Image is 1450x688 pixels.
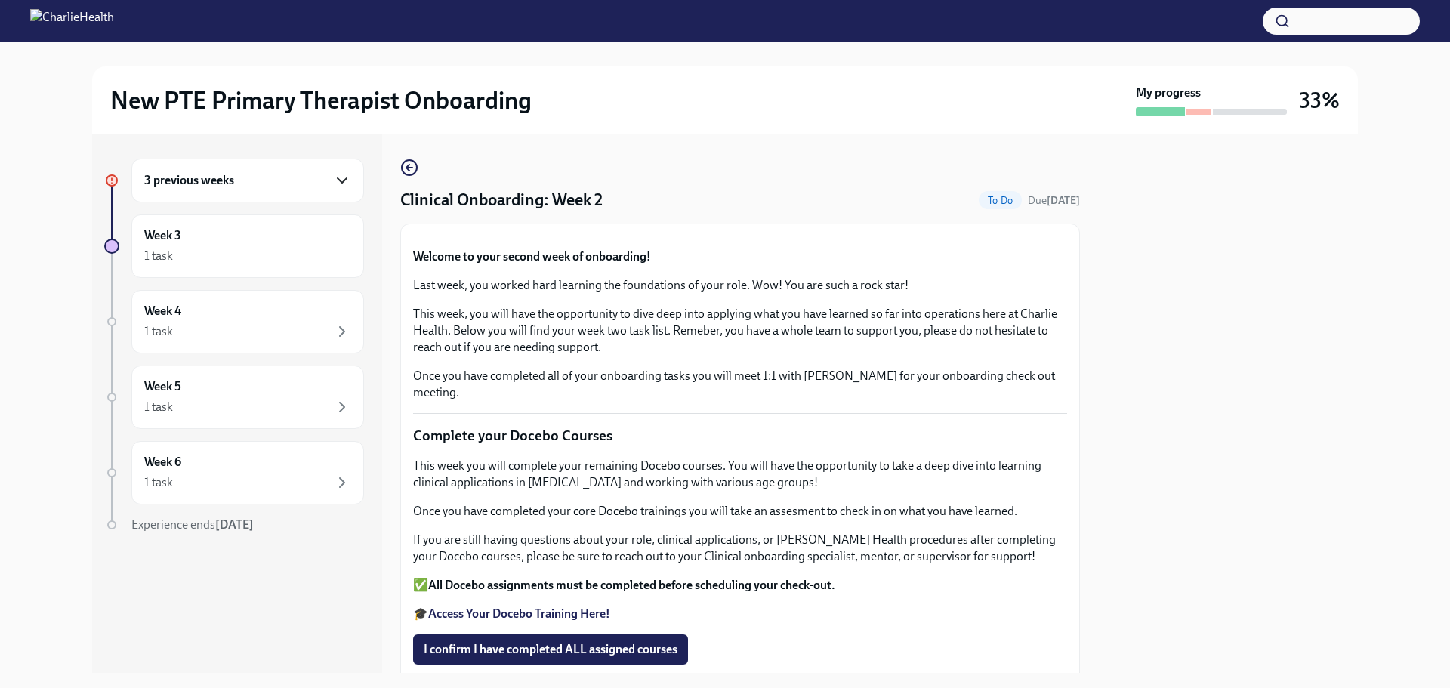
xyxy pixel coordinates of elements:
[104,214,364,278] a: Week 31 task
[144,323,173,340] div: 1 task
[215,517,254,532] strong: [DATE]
[110,85,532,116] h2: New PTE Primary Therapist Onboarding
[400,189,603,211] h4: Clinical Onboarding: Week 2
[30,9,114,33] img: CharlieHealth
[413,606,1067,622] p: 🎓
[413,426,1067,446] p: Complete your Docebo Courses
[413,577,1067,594] p: ✅
[144,474,173,491] div: 1 task
[131,159,364,202] div: 3 previous weeks
[144,454,181,470] h6: Week 6
[131,517,254,532] span: Experience ends
[413,249,651,264] strong: Welcome to your second week of onboarding!
[413,277,1067,294] p: Last week, you worked hard learning the foundations of your role. Wow! You are such a rock star!
[413,306,1067,356] p: This week, you will have the opportunity to dive deep into applying what you have learned so far ...
[413,458,1067,491] p: This week you will complete your remaining Docebo courses. You will have the opportunity to take ...
[428,578,835,592] strong: All Docebo assignments must be completed before scheduling your check-out.
[144,172,234,189] h6: 3 previous weeks
[144,303,181,319] h6: Week 4
[413,532,1067,565] p: If you are still having questions about your role, clinical applications, or [PERSON_NAME] Health...
[979,195,1022,206] span: To Do
[104,366,364,429] a: Week 51 task
[424,642,677,657] span: I confirm I have completed ALL assigned courses
[144,227,181,244] h6: Week 3
[413,634,688,665] button: I confirm I have completed ALL assigned courses
[104,290,364,353] a: Week 41 task
[144,248,173,264] div: 1 task
[144,399,173,415] div: 1 task
[413,503,1067,520] p: Once you have completed your core Docebo trainings you will take an assesment to check in on what...
[1028,193,1080,208] span: September 20th, 2025 10:00
[428,606,610,621] a: Access Your Docebo Training Here!
[104,441,364,504] a: Week 61 task
[1028,194,1080,207] span: Due
[413,368,1067,401] p: Once you have completed all of your onboarding tasks you will meet 1:1 with [PERSON_NAME] for you...
[144,378,181,395] h6: Week 5
[1299,87,1340,114] h3: 33%
[1136,85,1201,101] strong: My progress
[1047,194,1080,207] strong: [DATE]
